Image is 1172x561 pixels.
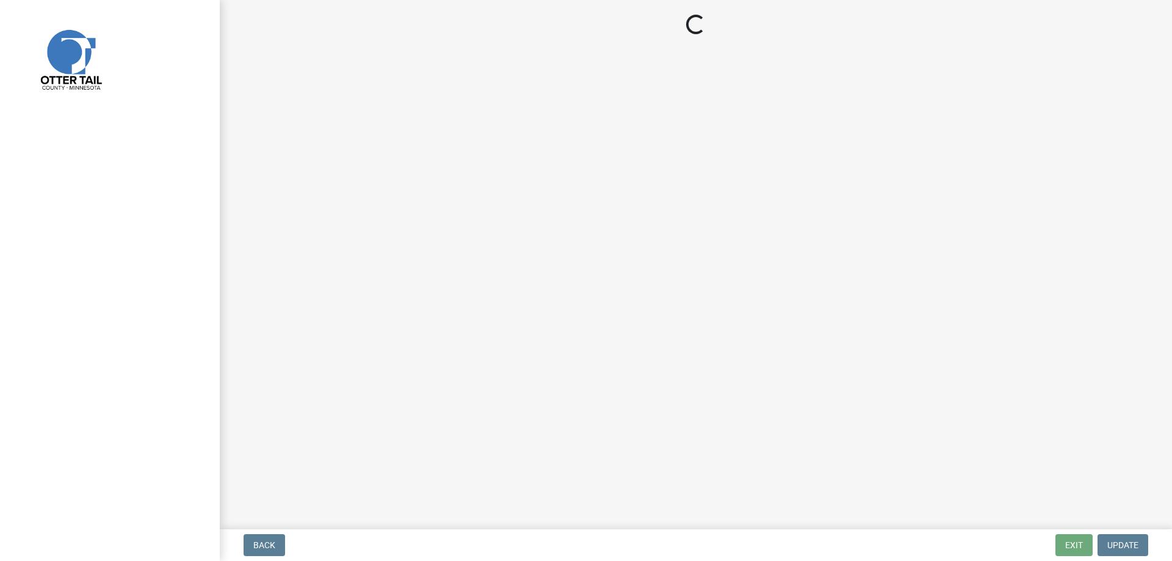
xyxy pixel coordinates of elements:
[244,534,285,556] button: Back
[1055,534,1093,556] button: Exit
[24,13,116,104] img: Otter Tail County, Minnesota
[1098,534,1148,556] button: Update
[1107,540,1138,550] span: Update
[253,540,275,550] span: Back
